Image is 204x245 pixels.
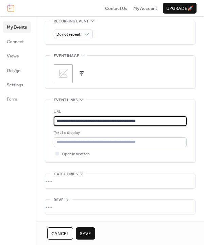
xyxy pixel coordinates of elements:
[54,97,78,104] span: Event links
[163,3,197,14] button: Upgrade🚀
[166,5,193,12] span: Upgrade 🚀
[7,67,20,74] span: Design
[54,129,185,136] div: Text to display
[80,230,91,237] span: Save
[62,151,90,158] span: Open in new tab
[54,171,78,178] span: Categories
[3,93,31,104] a: Form
[56,31,81,38] span: Do not repeat
[54,108,185,115] div: URL
[45,200,195,214] div: •••
[7,38,24,45] span: Connect
[45,174,195,188] div: •••
[54,64,73,83] div: ;
[3,79,31,90] a: Settings
[3,65,31,76] a: Design
[51,230,69,237] span: Cancel
[3,50,31,61] a: Views
[47,227,73,240] button: Cancel
[3,21,31,32] a: My Events
[54,53,79,59] span: Event image
[3,36,31,47] a: Connect
[54,197,64,204] span: RSVP
[133,5,157,12] a: My Account
[7,82,23,88] span: Settings
[7,4,14,12] img: logo
[76,227,95,240] button: Save
[105,5,128,12] a: Contact Us
[7,53,19,59] span: Views
[54,18,89,24] span: Recurring event
[7,96,17,103] span: Form
[7,24,27,31] span: My Events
